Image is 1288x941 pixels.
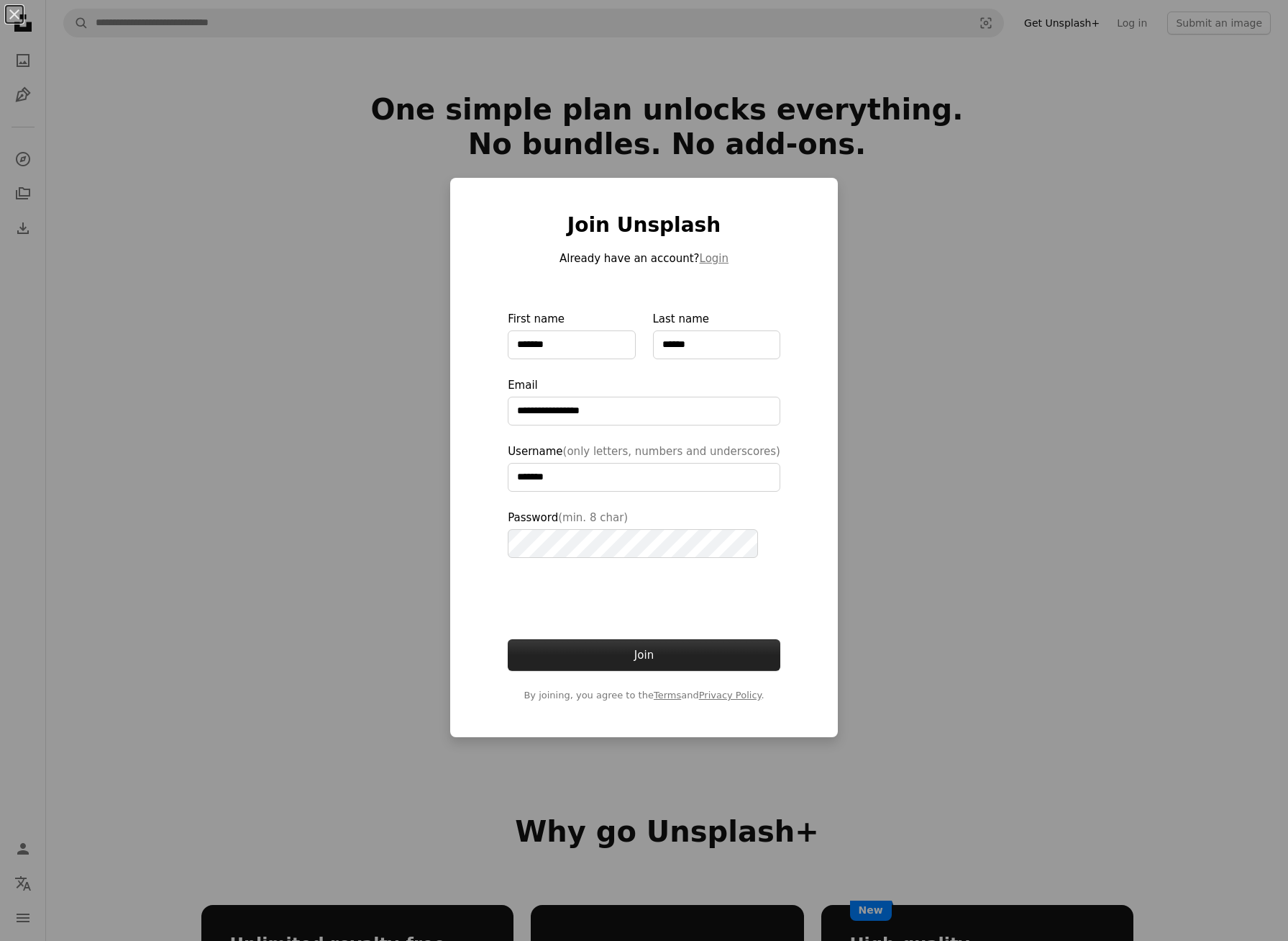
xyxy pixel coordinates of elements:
span: By joining, you agree to the and . [508,688,780,703]
label: Password [508,509,780,558]
p: Already have an account? [508,250,780,267]
label: First name [508,310,635,359]
h1: Join Unsplash [508,212,780,238]
a: Privacy Policy [699,690,762,701]
label: Last name [653,310,780,359]
a: Terms [654,690,681,701]
input: First name [508,330,635,359]
input: Last name [653,330,780,359]
input: Email [508,397,780,426]
input: Username(only letters, numbers and underscores) [508,463,780,492]
span: (only letters, numbers and underscores) [563,445,780,458]
button: Login [700,250,729,267]
label: Email [508,377,780,426]
button: Join [508,639,780,671]
span: (min. 8 char) [558,511,628,524]
input: Password(min. 8 char) [508,529,758,558]
label: Username [508,443,780,492]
